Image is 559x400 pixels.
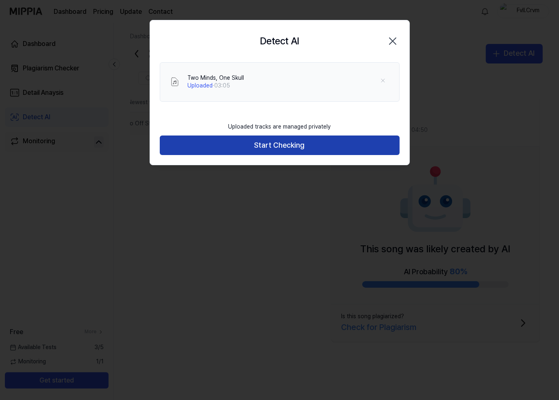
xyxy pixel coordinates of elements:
[260,33,299,49] h2: Detect AI
[160,136,400,155] button: Start Checking
[224,118,336,136] div: Uploaded tracks are managed privately
[188,74,244,82] div: Two Minds, One Skull
[188,82,244,90] div: · 03:05
[170,77,180,87] img: File Select
[188,82,213,89] span: Uploaded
